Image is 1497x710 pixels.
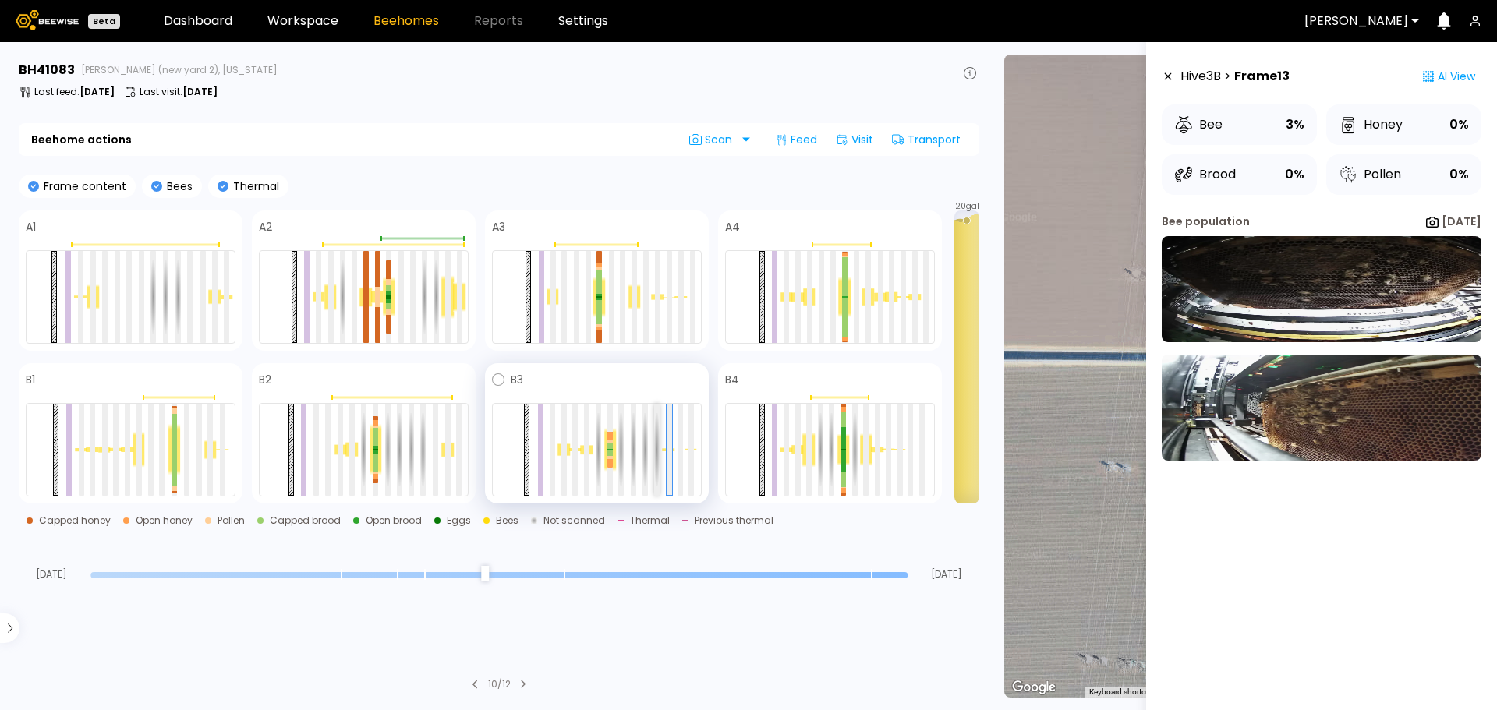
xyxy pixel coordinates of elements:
[1089,687,1156,698] button: Keyboard shortcuts
[1234,67,1290,86] strong: Frame 13
[1174,115,1223,134] div: Bee
[474,15,523,27] span: Reports
[1008,677,1060,698] img: Google
[81,65,278,75] span: [PERSON_NAME] (new yard 2), [US_STATE]
[39,181,126,192] p: Frame content
[496,516,518,525] div: Bees
[695,516,773,525] div: Previous thermal
[26,221,36,232] h4: A1
[136,516,193,525] div: Open honey
[39,516,111,525] div: Capped honey
[267,15,338,27] a: Workspace
[511,374,523,385] h4: B3
[630,516,670,525] div: Thermal
[492,221,505,232] h4: A3
[1174,165,1236,184] div: Brood
[80,85,115,98] b: [DATE]
[1339,165,1401,184] div: Pollen
[725,374,739,385] h4: B4
[689,133,738,146] span: Scan
[88,14,120,29] div: Beta
[182,85,218,98] b: [DATE]
[1162,355,1481,461] img: 20250824_102411_-0700-b-1921-back-41083-XXXXidxm.jpg
[140,87,218,97] p: Last visit :
[19,570,84,579] span: [DATE]
[1008,677,1060,698] a: Open this area in Google Maps (opens a new window)
[26,374,35,385] h4: B1
[543,516,605,525] div: Not scanned
[886,127,967,152] div: Transport
[31,134,132,145] b: Beehome actions
[34,87,115,97] p: Last feed :
[366,516,422,525] div: Open brood
[1449,164,1469,185] div: 0%
[488,677,511,691] div: 10 / 12
[19,64,75,76] h3: BH 41083
[218,516,245,525] div: Pollen
[1180,61,1290,92] div: Hive 3 B >
[955,203,979,210] span: 20 gal
[1286,114,1304,136] div: 3%
[1285,164,1304,185] div: 0%
[1416,61,1481,92] div: AI View
[228,181,279,192] p: Thermal
[447,516,471,525] div: Eggs
[1162,236,1481,342] img: 20250824_102411_-0700-b-1921-front-41083-XXXXidxm.jpg
[259,221,272,232] h4: A2
[162,181,193,192] p: Bees
[270,516,341,525] div: Capped brood
[164,15,232,27] a: Dashboard
[769,127,823,152] div: Feed
[725,221,740,232] h4: A4
[1162,214,1250,230] div: Bee population
[914,570,979,579] span: [DATE]
[259,374,271,385] h4: B2
[558,15,608,27] a: Settings
[1442,214,1481,229] b: [DATE]
[373,15,439,27] a: Beehomes
[1449,114,1469,136] div: 0%
[1339,115,1403,134] div: Honey
[16,10,79,30] img: Beewise logo
[830,127,879,152] div: Visit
